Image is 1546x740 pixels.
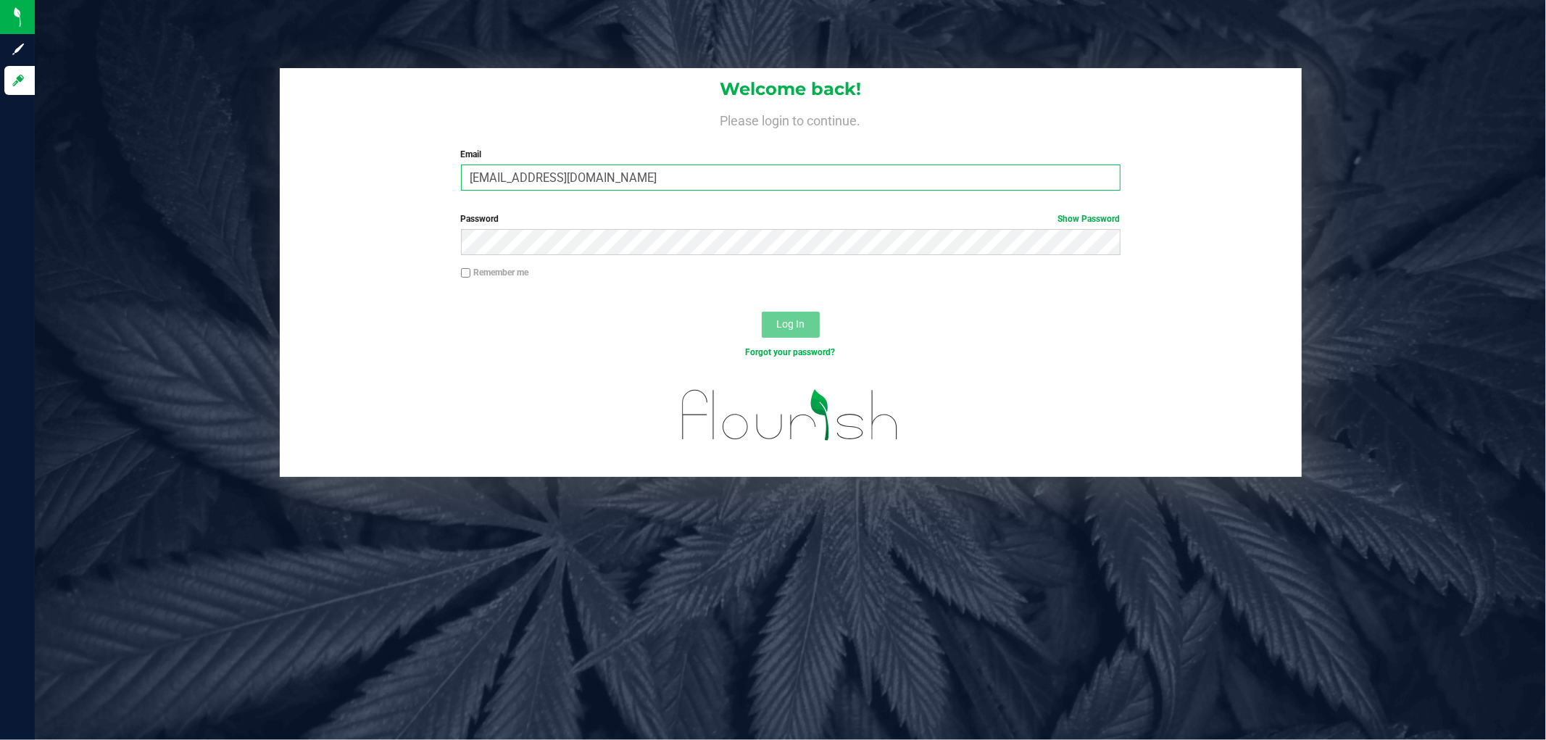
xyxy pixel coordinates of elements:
[11,73,25,88] inline-svg: Log in
[1058,214,1121,224] a: Show Password
[280,80,1302,99] h1: Welcome back!
[746,347,836,357] a: Forgot your password?
[762,312,820,338] button: Log In
[461,148,1121,161] label: Email
[461,268,471,278] input: Remember me
[280,110,1302,128] h4: Please login to continue.
[776,318,805,330] span: Log In
[461,214,499,224] span: Password
[461,266,529,279] label: Remember me
[11,42,25,57] inline-svg: Sign up
[662,374,918,456] img: flourish_logo.svg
